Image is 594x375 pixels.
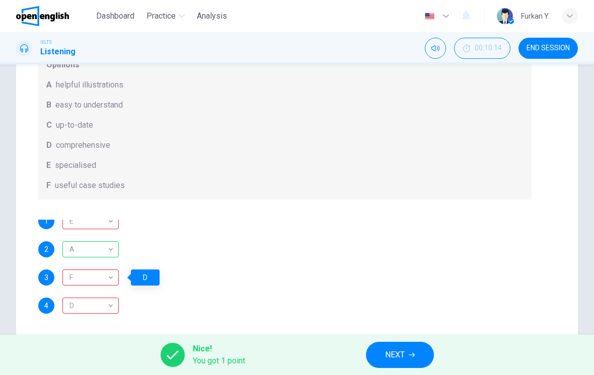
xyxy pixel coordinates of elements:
[44,246,48,253] span: 2
[44,302,48,309] span: 4
[131,269,160,286] div: D
[46,139,52,151] span: D
[425,38,446,59] div: Mute
[16,6,69,26] img: OpenEnglish logo
[62,241,119,257] div: A
[518,38,578,59] button: END SESSION
[142,7,189,25] button: Practice
[193,7,231,25] button: Analysis
[96,10,134,22] span: Dashboard
[55,159,96,171] span: specialised
[146,10,176,22] span: Practice
[56,139,110,151] span: comprehensive
[527,44,570,52] span: END SESSION
[62,269,119,286] div: D
[62,207,115,236] div: E
[46,79,52,91] span: A
[62,213,119,229] div: B
[16,6,92,26] a: OpenEnglish logo
[56,79,123,91] span: helpful illustrations
[62,292,115,320] div: D
[193,355,245,367] span: You got 1 point
[197,10,227,22] span: Analysis
[46,59,524,71] span: Opinions
[40,46,76,58] h1: Listening
[385,348,405,362] span: NEXT
[44,274,48,281] span: 3
[56,119,93,131] span: up-to-date
[62,235,115,264] div: A
[55,179,125,192] span: useful case studies
[454,38,510,59] div: Hide
[92,7,138,25] button: Dashboard
[40,39,52,46] span: IELTS
[46,159,51,171] span: E
[454,38,510,59] button: 00:10:14
[521,10,550,22] div: Furkan Y.
[366,342,434,368] button: NEXT
[475,44,502,52] span: 00:10:14
[497,8,513,24] img: Profile picture
[55,99,123,111] span: easy to understand
[44,218,48,225] span: 1
[46,179,51,192] span: F
[62,263,115,292] div: F
[46,99,51,111] span: B
[46,119,52,131] span: C
[193,343,245,355] span: Nice!
[423,13,436,20] img: en
[62,298,119,314] div: C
